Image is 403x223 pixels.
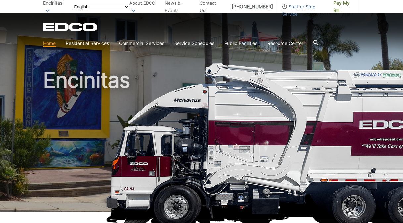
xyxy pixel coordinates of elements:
[73,4,129,10] select: Select a language
[43,23,98,31] a: EDCD logo. Return to the homepage.
[267,40,303,47] a: Resource Center
[43,40,56,47] a: Home
[224,40,257,47] a: Public Facilities
[43,69,360,215] h1: Encinitas
[119,40,164,47] a: Commercial Services
[174,40,214,47] a: Service Schedules
[66,40,109,47] a: Residential Services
